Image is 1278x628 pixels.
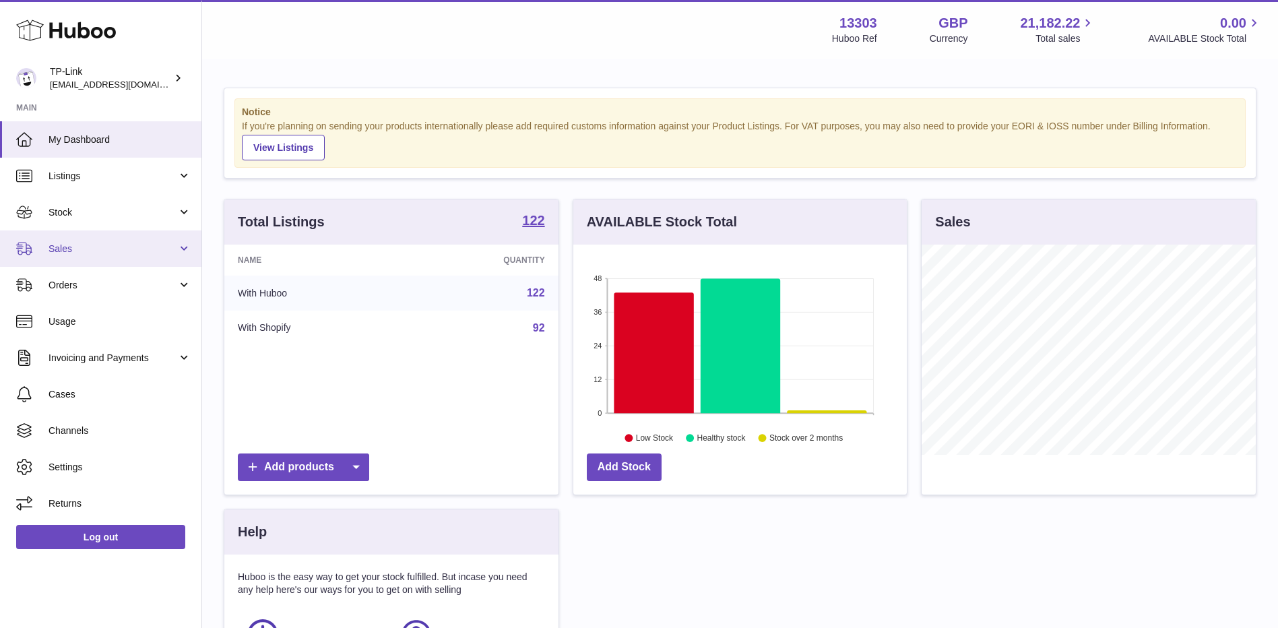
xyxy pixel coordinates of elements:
span: Settings [49,461,191,474]
text: 12 [594,375,602,383]
a: 21,182.22 Total sales [1020,14,1095,45]
h3: Sales [935,213,970,231]
text: Healthy stock [697,433,746,443]
a: Log out [16,525,185,549]
a: 92 [533,322,545,334]
text: 0 [598,409,602,417]
strong: 122 [522,214,544,227]
span: Listings [49,170,177,183]
text: Low Stock [636,433,674,443]
span: Total sales [1035,32,1095,45]
h3: AVAILABLE Stock Total [587,213,737,231]
span: [EMAIL_ADDRESS][DOMAIN_NAME] [50,79,198,90]
td: With Shopify [224,311,404,346]
a: Add Stock [587,453,662,481]
text: 48 [594,274,602,282]
text: Stock over 2 months [769,433,843,443]
div: Currency [930,32,968,45]
h3: Total Listings [238,213,325,231]
text: 36 [594,308,602,316]
a: View Listings [242,135,325,160]
h3: Help [238,523,267,541]
a: 0.00 AVAILABLE Stock Total [1148,14,1262,45]
div: TP-Link [50,65,171,91]
img: gaby.chen@tp-link.com [16,68,36,88]
strong: GBP [938,14,967,32]
th: Name [224,245,404,276]
span: Channels [49,425,191,437]
div: Huboo Ref [832,32,877,45]
span: Cases [49,388,191,401]
th: Quantity [404,245,558,276]
p: Huboo is the easy way to get your stock fulfilled. But incase you need any help here's our ways f... [238,571,545,596]
span: Returns [49,497,191,510]
span: 21,182.22 [1020,14,1080,32]
div: If you're planning on sending your products internationally please add required customs informati... [242,120,1238,160]
span: My Dashboard [49,133,191,146]
span: Orders [49,279,177,292]
text: 24 [594,342,602,350]
td: With Huboo [224,276,404,311]
span: AVAILABLE Stock Total [1148,32,1262,45]
span: Usage [49,315,191,328]
a: 122 [527,287,545,299]
strong: Notice [242,106,1238,119]
span: Invoicing and Payments [49,352,177,365]
span: Sales [49,243,177,255]
strong: 13303 [839,14,877,32]
a: 122 [522,214,544,230]
span: Stock [49,206,177,219]
a: Add products [238,453,369,481]
span: 0.00 [1220,14,1246,32]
